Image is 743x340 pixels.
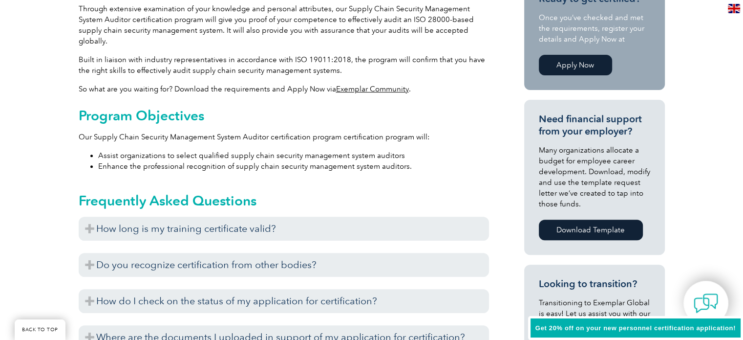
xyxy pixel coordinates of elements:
[539,113,650,137] h3: Need financial support from your employer?
[539,220,643,240] a: Download Template
[79,132,489,142] p: Our Supply Chain Security Management System Auditor certification program certification program w...
[79,193,489,208] h2: Frequently Asked Questions
[79,108,489,123] h2: Program Objectives
[539,12,650,45] p: Once you’ve checked and met the requirements, register your details and Apply Now at
[79,289,489,313] h3: How do I check on the status of my application for certification?
[539,278,650,290] h3: Looking to transition?
[539,55,612,75] a: Apply Now
[79,54,489,76] p: Built in liaison with industry representatives in accordance with ISO 19011:2018, the program wil...
[15,319,65,340] a: BACK TO TOP
[694,291,718,316] img: contact-chat.png
[79,3,489,46] p: Through extensive examination of your knowledge and personal attributes, our Supply Chain Securit...
[539,145,650,209] p: Many organizations allocate a budget for employee career development. Download, modify and use th...
[79,84,489,94] p: So what are you waiting for? Download the requirements and Apply Now via .
[98,150,489,161] li: Assist organizations to select qualified supply chain security management system auditors
[535,324,736,332] span: Get 20% off on your new personnel certification application!
[98,161,489,172] li: Enhance the professional recognition of supply chain security management system auditors.
[728,4,740,13] img: en
[336,85,409,93] a: Exemplar Community
[79,253,489,277] h3: Do you recognize certification from other bodies?
[79,217,489,241] h3: How long is my training certificate valid?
